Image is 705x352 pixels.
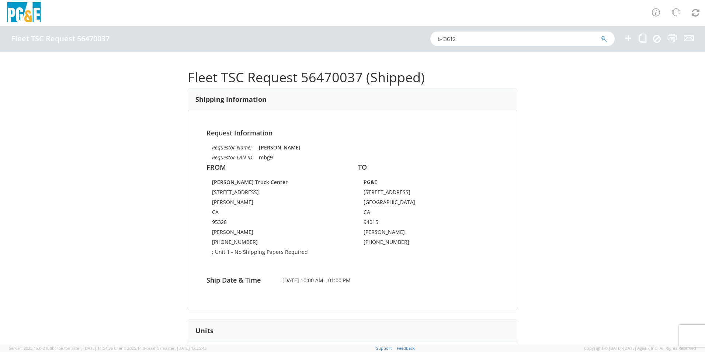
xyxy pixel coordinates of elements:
h4: Request Information [206,130,499,137]
span: [DATE] 10:00 AM - 01:00 PM [277,277,428,284]
td: [PERSON_NAME] [212,228,341,238]
td: ; Unit 1 - No Shipping Papers Required [212,248,341,258]
strong: [PERSON_NAME] Truck Center [212,179,288,186]
i: Requestor Name: [212,144,252,151]
td: [PHONE_NUMBER] [212,238,341,248]
span: Client: 2025.14.0-cea8157 [114,345,206,351]
td: [PERSON_NAME] [364,228,477,238]
span: master, [DATE] 12:25:43 [162,345,206,351]
h4: TO [358,164,499,171]
td: [PHONE_NUMBER] [364,238,477,248]
i: Requestor LAN ID: [212,154,254,161]
td: [GEOGRAPHIC_DATA] [364,199,477,208]
h4: Fleet TSC Request 56470037 [11,35,110,43]
td: 94015 [364,218,477,228]
span: master, [DATE] 11:54:36 [68,345,113,351]
td: [STREET_ADDRESS] [212,189,341,199]
input: Shipment, Tracking or Reference Number (at least 4 chars) [430,31,615,46]
strong: PG&E [364,179,377,186]
td: 95328 [212,218,341,228]
h4: Ship Date & Time [201,277,277,284]
a: Support [376,345,392,351]
td: CA [212,208,341,218]
td: CA [364,208,477,218]
td: [PERSON_NAME] [212,199,341,208]
strong: [PERSON_NAME] [259,144,301,151]
img: pge-logo-06675f144f4cfa6a6814.png [6,2,42,24]
h3: Units [195,327,213,335]
h1: Fleet TSC Request 56470037 (Shipped) [188,70,517,85]
span: Copyright © [DATE]-[DATE] Agistix Inc., All Rights Reserved [584,345,696,351]
td: [STREET_ADDRESS] [364,189,477,199]
strong: mbg9 [259,154,273,161]
span: Server: 2025.16.0-21b0bc45e7b [9,345,113,351]
a: Feedback [397,345,415,351]
h4: FROM [206,164,347,171]
h3: Shipping Information [195,96,267,103]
